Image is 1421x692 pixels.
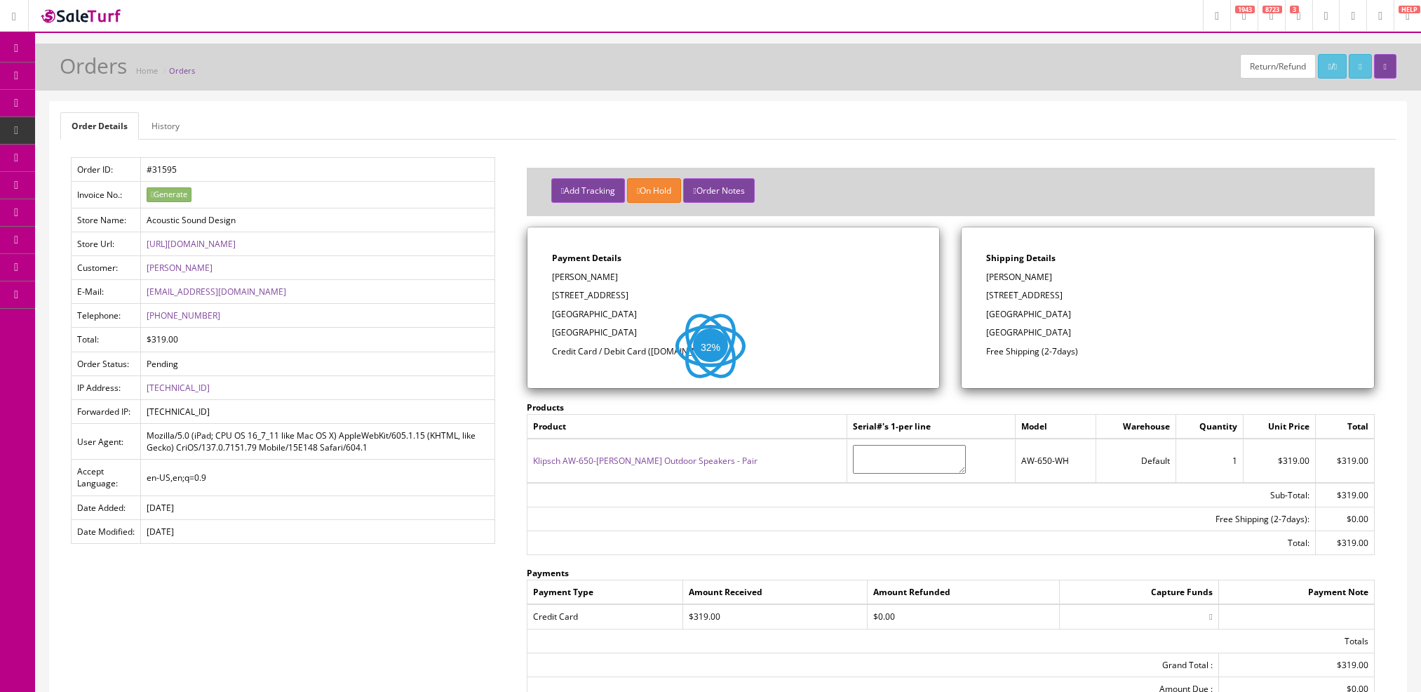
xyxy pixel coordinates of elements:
td: $319.00 [1218,653,1374,677]
td: Product [527,415,847,439]
td: $319.00 [1316,483,1375,507]
strong: Payments [527,567,569,579]
button: Generate [147,187,191,202]
td: Serial#'s 1-per line [847,415,1016,439]
td: $319.00 [682,604,867,629]
td: Quantity [1176,415,1244,439]
td: Amount Refunded [868,580,1060,605]
td: $0.00 [868,604,1060,629]
p: [PERSON_NAME] [552,271,915,284]
a: History [140,112,191,140]
td: IP Address: [72,375,141,399]
a: Return/Refund [1240,54,1316,79]
p: [STREET_ADDRESS] [986,289,1349,302]
td: Forwarded IP: [72,399,141,423]
a: [TECHNICAL_ID] [147,382,210,394]
a: [PERSON_NAME] [147,262,213,274]
button: Add Tracking [551,178,625,203]
td: $319.00 [1316,531,1375,555]
p: [GEOGRAPHIC_DATA] [552,326,915,339]
td: Store Name: [72,208,141,232]
td: Date Modified: [72,519,141,543]
td: Total [1316,415,1375,439]
td: Totals [527,629,1374,653]
td: Total: [527,531,1315,555]
h1: Orders [60,54,127,77]
td: Mozilla/5.0 (iPad; CPU OS 16_7_11 like Mac OS X) AppleWebKit/605.1.15 (KHTML, like Gecko) CriOS/1... [141,424,494,460]
td: Total: [72,328,141,352]
td: Payment Type [527,580,682,605]
td: Amount Received [682,580,867,605]
td: $319.00 [1244,439,1316,482]
td: Payment Note [1218,580,1374,605]
td: Free Shipping (2-7days): [527,507,1315,531]
td: [DATE] [141,495,494,519]
p: Credit Card / Debit Card ([DOMAIN_NAME]) [552,345,915,358]
td: Grand Total : [527,653,1218,677]
p: [GEOGRAPHIC_DATA] [986,326,1349,339]
a: / [1318,54,1347,79]
td: $319.00 [1316,439,1375,482]
span: HELP [1399,6,1420,13]
a: [URL][DOMAIN_NAME] [147,238,236,250]
button: Order Notes [683,178,754,203]
strong: Products [527,401,564,413]
a: Order Details [60,112,139,140]
span: 1943 [1235,6,1255,13]
td: Invoice No.: [72,182,141,208]
td: en-US,en;q=0.9 [141,460,494,495]
td: User Agent: [72,424,141,460]
td: Default [1096,439,1176,482]
td: Store Url: [72,232,141,255]
p: [PERSON_NAME] [986,271,1349,284]
td: 1 [1176,439,1244,482]
td: $319.00 [141,328,494,352]
td: Accept Language: [72,460,141,495]
td: Customer: [72,256,141,280]
td: Model [1016,415,1096,439]
td: Warehouse [1096,415,1176,439]
a: Klipsch AW-650-[PERSON_NAME] Outdoor Speakers - Pair [533,455,757,467]
td: Unit Price [1244,415,1316,439]
td: Order Status: [72,352,141,375]
td: Capture Funds [1060,580,1219,605]
td: Order ID: [72,158,141,182]
button: On Hold [627,178,681,203]
span: 3 [1290,6,1299,13]
td: E-Mail: [72,280,141,304]
a: Home [136,65,158,76]
td: Credit Card [527,604,682,629]
td: Telephone: [72,304,141,328]
p: [STREET_ADDRESS] [552,289,915,302]
td: [DATE] [141,519,494,543]
td: Pending [141,352,494,375]
a: [EMAIL_ADDRESS][DOMAIN_NAME] [147,286,286,298]
span: 8723 [1262,6,1282,13]
strong: Shipping Details [986,252,1056,264]
td: Acoustic Sound Design [141,208,494,232]
td: $0.00 [1316,507,1375,531]
p: Free Shipping (2-7days) [986,345,1349,358]
img: SaleTurf [39,6,123,25]
td: Date Added: [72,495,141,519]
td: [TECHNICAL_ID] [141,399,494,423]
a: Orders [169,65,195,76]
p: [GEOGRAPHIC_DATA] [986,308,1349,321]
td: Sub-Total: [527,483,1315,507]
td: AW-650-WH [1016,439,1096,482]
p: [GEOGRAPHIC_DATA] [552,308,915,321]
td: #31595 [141,158,494,182]
a: [PHONE_NUMBER] [147,310,220,321]
strong: Payment Details [552,252,621,264]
